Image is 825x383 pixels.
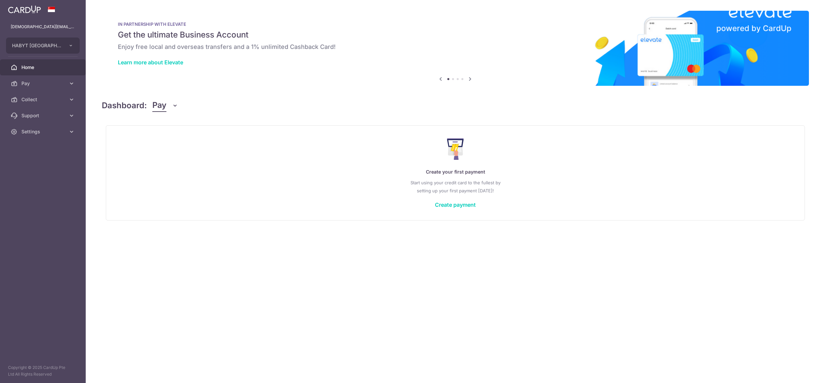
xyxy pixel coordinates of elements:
[21,96,66,103] span: Collect
[152,99,166,112] span: Pay
[120,168,791,176] p: Create your first payment
[6,38,80,54] button: HABYT [GEOGRAPHIC_DATA] ONE PTE. LTD.
[782,363,818,380] iframe: Opens a widget where you can find more information
[118,43,793,51] h6: Enjoy free local and overseas transfers and a 1% unlimited Cashback Card!
[12,42,62,49] span: HABYT [GEOGRAPHIC_DATA] ONE PTE. LTD.
[118,29,793,40] h5: Get the ultimate Business Account
[21,128,66,135] span: Settings
[11,23,75,30] p: [DEMOGRAPHIC_DATA][EMAIL_ADDRESS][DOMAIN_NAME]
[102,11,809,86] img: Renovation banner
[118,21,793,27] p: IN PARTNERSHIP WITH ELEVATE
[118,59,183,66] a: Learn more about Elevate
[120,179,791,195] p: Start using your credit card to the fullest by setting up your first payment [DATE]!
[447,138,464,160] img: Make Payment
[152,99,178,112] button: Pay
[102,100,147,112] h4: Dashboard:
[21,64,66,71] span: Home
[21,80,66,87] span: Pay
[435,201,476,208] a: Create payment
[21,112,66,119] span: Support
[8,5,41,13] img: CardUp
